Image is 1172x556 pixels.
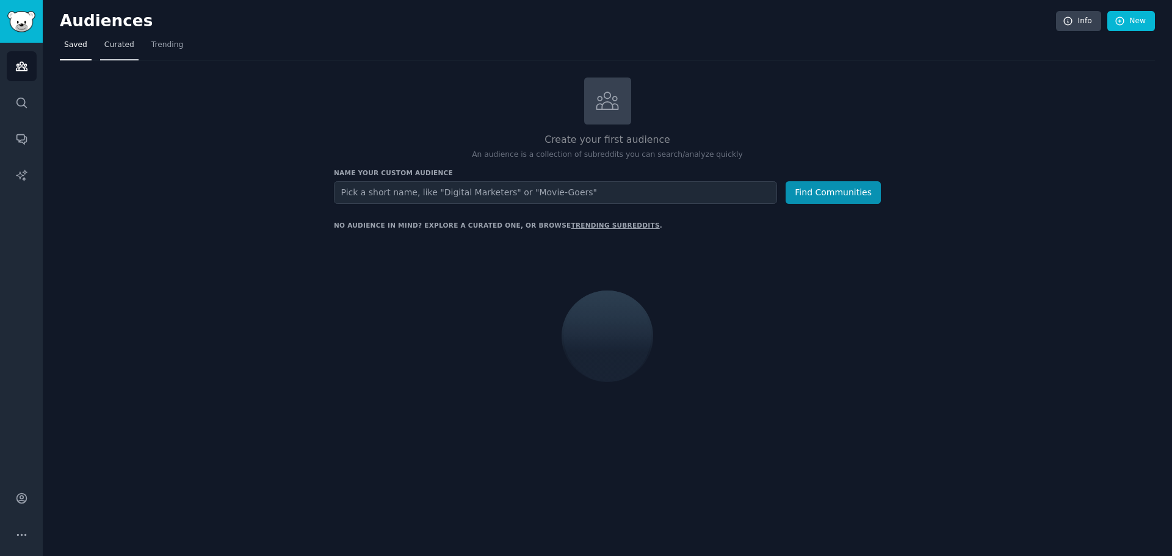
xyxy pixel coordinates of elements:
a: Curated [100,35,139,60]
button: Find Communities [786,181,881,204]
a: trending subreddits [571,222,659,229]
span: Curated [104,40,134,51]
a: New [1107,11,1155,32]
h2: Create your first audience [334,132,881,148]
a: Trending [147,35,187,60]
p: An audience is a collection of subreddits you can search/analyze quickly [334,150,881,161]
a: Info [1056,11,1101,32]
h3: Name your custom audience [334,168,881,177]
input: Pick a short name, like "Digital Marketers" or "Movie-Goers" [334,181,777,204]
h2: Audiences [60,12,1056,31]
span: Saved [64,40,87,51]
span: Trending [151,40,183,51]
div: No audience in mind? Explore a curated one, or browse . [334,221,662,229]
a: Saved [60,35,92,60]
img: GummySearch logo [7,11,35,32]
